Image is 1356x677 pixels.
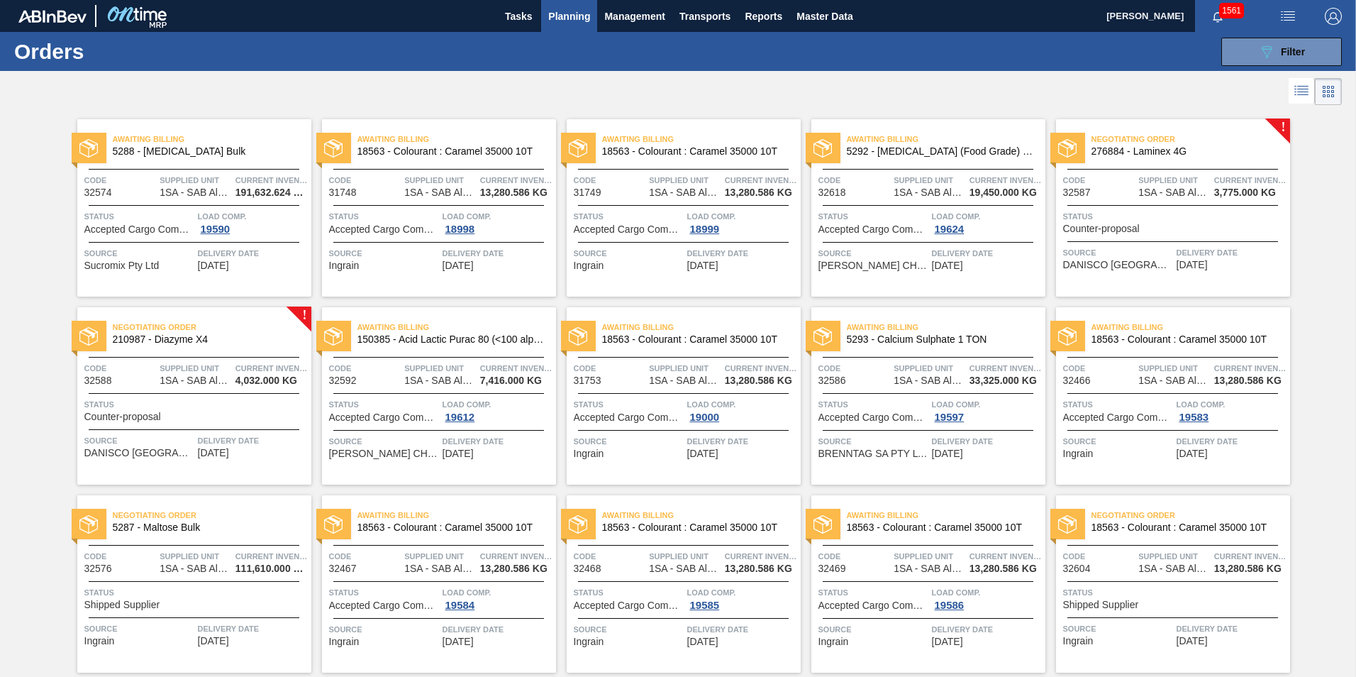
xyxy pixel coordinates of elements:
span: Status [574,397,684,412]
span: Code [84,361,157,375]
span: 13,280.586 KG [725,375,792,386]
span: Delivery Date [932,246,1042,260]
a: Load Comp.18998 [443,209,552,235]
div: List Vision [1289,78,1315,105]
span: 5287 - Maltose Bulk [113,522,300,533]
span: Source [84,434,194,448]
span: Tasks [503,8,534,25]
span: 32586 [818,375,846,386]
span: Accepted Cargo Composition [84,224,194,235]
span: 18563 - Colourant : Caramel 35000 10T [847,522,1034,533]
img: status [1058,139,1077,158]
div: 19597 [932,412,967,423]
span: Filter [1281,46,1305,57]
a: statusAwaiting Billing150385 - Acid Lactic Purac 80 (<100 alpha)(25kg)Code32592Supplied Unit1SA -... [311,307,556,485]
span: 32576 [84,563,112,574]
span: Load Comp. [443,397,552,412]
span: 1SA - SAB Alrode Brewery [160,187,230,198]
span: 32604 [1063,563,1091,574]
a: statusAwaiting Billing18563 - Colourant : Caramel 35000 10TCode32467Supplied Unit1SA - SAB Alrode... [311,495,556,673]
span: 18563 - Colourant : Caramel 35000 10T [602,334,789,345]
span: 1SA - SAB Alrode Brewery [1138,563,1209,574]
span: Code [818,173,891,187]
span: Negotiating Order [113,320,311,334]
span: Management [604,8,665,25]
span: Delivery Date [1177,434,1286,448]
span: Ingrain [574,260,604,271]
a: statusAwaiting Billing18563 - Colourant : Caramel 35000 10TCode32469Supplied Unit1SA - SAB Alrode... [801,495,1045,673]
a: statusAwaiting Billing18563 - Colourant : Caramel 35000 10TCode31748Supplied Unit1SA - SAB Alrode... [311,119,556,297]
span: Source [818,246,928,260]
span: Code [84,173,157,187]
span: Current inventory [235,361,308,375]
span: Supplied Unit [160,173,232,187]
span: 32467 [329,563,357,574]
span: 31748 [329,187,357,198]
span: Accepted Cargo Composition [574,224,684,235]
a: !statusNegotiating Order276884 - Laminex 4GCode32587Supplied Unit1SA - SAB Alrode BreweryCurrent ... [1045,119,1290,297]
span: Master Data [796,8,852,25]
span: Code [818,549,891,563]
span: BRAGAN CHEMICALS (PTY) LTD [818,260,928,271]
span: Status [84,585,308,600]
span: Source [574,246,684,260]
img: status [1058,515,1077,534]
a: Load Comp.19584 [443,585,552,611]
span: 10/09/2025 [198,260,229,271]
span: Code [1063,361,1135,375]
span: 13,280.586 KG [480,187,548,198]
span: Status [329,209,439,224]
span: Accepted Cargo Composition [574,600,684,611]
span: 11/11/2025 [932,637,963,647]
span: 18563 - Colourant : Caramel 35000 10T [1091,334,1279,345]
span: Source [84,246,194,260]
span: 111,610.000 KG [235,563,308,574]
span: Supplied Unit [404,549,477,563]
span: 13,280.586 KG [1214,563,1282,574]
span: 5293 - Calcium Sulphate 1 TON [847,334,1034,345]
span: Ingrain [1063,636,1094,646]
span: Ingrain [329,637,360,647]
span: 10/31/2025 [198,636,229,646]
span: Sucromix Pty Ltd [84,260,160,271]
span: 32588 [84,375,112,386]
span: 5288 - Dextrose Bulk [113,146,300,157]
span: Current inventory [480,549,552,563]
span: 276884 - Laminex 4G [1091,146,1279,157]
span: 13,280.586 KG [725,187,792,198]
span: Supplied Unit [894,173,966,187]
span: Supplied Unit [649,361,721,375]
span: Status [818,209,928,224]
span: 31753 [574,375,601,386]
span: Status [574,585,684,600]
span: Accepted Cargo Composition [329,600,439,611]
span: Supplied Unit [404,361,477,375]
span: 11/05/2025 [687,637,718,647]
span: 13,280.586 KG [480,563,548,574]
span: Load Comp. [932,397,1042,412]
span: 1SA - SAB Alrode Brewery [894,187,965,198]
span: Accepted Cargo Composition [818,224,928,235]
span: Code [818,361,891,375]
div: 19000 [687,412,723,423]
span: Source [84,622,194,636]
span: 10/11/2025 [687,260,718,271]
span: Current inventory [969,173,1042,187]
div: Card Vision [1315,78,1342,105]
span: Status [574,209,684,224]
a: statusAwaiting Billing18563 - Colourant : Caramel 35000 10TCode31753Supplied Unit1SA - SAB Alrode... [556,307,801,485]
span: Supplied Unit [1138,549,1211,563]
button: Filter [1221,38,1342,66]
span: Planning [548,8,590,25]
span: 1SA - SAB Alrode Brewery [649,187,720,198]
img: status [79,139,98,158]
div: 19583 [1177,412,1212,423]
span: 1SA - SAB Alrode Brewery [404,563,475,574]
img: Logout [1325,8,1342,25]
span: Negotiating Order [113,508,311,522]
span: Shipped Supplier [84,600,160,610]
span: 3,775.000 KG [1214,187,1276,198]
img: status [569,327,587,346]
a: !statusNegotiating Order210987 - Diazyme X4Code32588Supplied Unit1SA - SAB Alrode BreweryCurrent ... [67,307,311,485]
span: Supplied Unit [1138,361,1211,375]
